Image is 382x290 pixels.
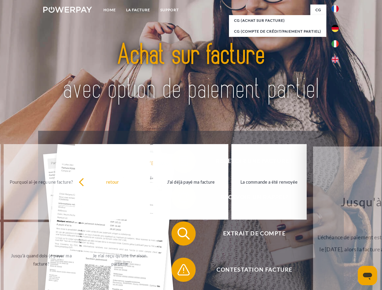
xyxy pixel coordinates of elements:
[86,252,154,268] div: Je n'ai reçu qu'une livraison partielle
[331,56,339,63] img: en
[171,221,329,246] button: Extrait de compte
[121,5,155,15] a: LA FACTURE
[229,26,326,37] a: CG (Compte de crédit/paiement partiel)
[180,258,328,282] span: Contestation Facture
[331,40,339,47] img: it
[98,5,121,15] a: Home
[171,258,329,282] button: Contestation Facture
[155,5,184,15] a: Support
[180,221,328,246] span: Extrait de compte
[7,178,75,186] div: Pourquoi ai-je reçu une facture?
[176,262,191,277] img: qb_warning.svg
[310,5,326,15] a: CG
[7,252,75,268] div: Jusqu'à quand dois-je payer ma facture?
[43,7,92,13] img: logo-powerpay-white.svg
[58,29,324,116] img: title-powerpay_fr.svg
[235,178,303,186] div: La commande a été renvoyée
[331,5,339,12] img: fr
[79,178,147,186] div: retour
[157,178,225,186] div: J'ai déjà payé ma facture
[358,266,377,285] iframe: Bouton de lancement de la fenêtre de messagerie
[331,25,339,32] img: de
[229,15,326,26] a: CG (achat sur facture)
[176,226,191,241] img: qb_search.svg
